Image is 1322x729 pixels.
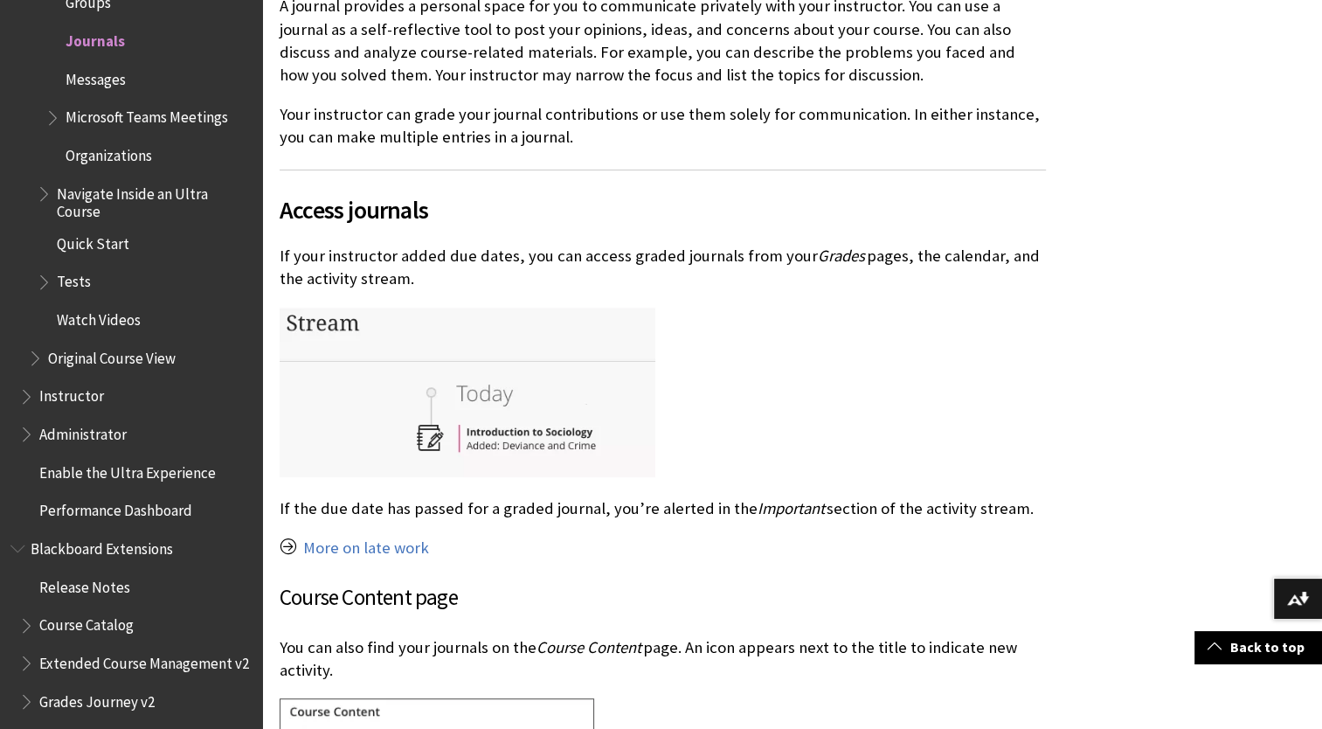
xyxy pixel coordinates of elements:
h3: Course Content page [280,581,1046,614]
span: Blackboard Extensions [31,534,173,558]
span: Performance Dashboard [39,496,192,520]
span: Navigate Inside an Ultra Course [57,179,250,220]
span: Course Catalog [39,611,134,635]
span: Course Content [536,637,641,657]
span: Watch Videos [57,305,141,329]
a: More on late work [303,538,429,559]
span: Release Notes [39,573,130,596]
span: Enable the Ultra Experience [39,458,216,482]
span: Organizations [66,141,152,164]
span: Microsoft Teams Meetings [66,103,228,127]
span: Journals [66,26,125,50]
span: Tests [57,267,91,291]
p: If the due date has passed for a graded journal, you’re alerted in the section of the activity st... [280,497,1046,520]
span: Administrator [39,420,127,443]
span: Extended Course Management v2 [39,649,249,672]
p: You can also find your journals on the page. An icon appears next to the title to indicate new ac... [280,636,1046,682]
span: Access journals [280,191,1046,228]
span: Grades Journey v2 [39,687,155,711]
span: Important [758,498,825,518]
p: If your instructor added due dates, you can access graded journals from your pages, the calendar,... [280,245,1046,290]
p: Your instructor can grade your journal contributions or use them solely for communication. In eit... [280,103,1046,149]
span: Messages [66,65,126,88]
span: Quick Start [57,229,129,253]
span: Grades [818,246,865,266]
span: Instructor [39,382,104,406]
span: Original Course View [48,344,176,367]
a: Back to top [1194,631,1322,663]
